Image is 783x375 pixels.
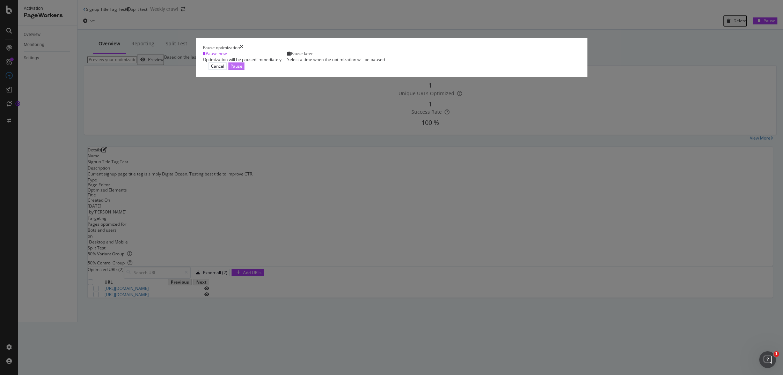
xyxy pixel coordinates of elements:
[287,57,385,62] div: Select a time when the optimization will be paused
[228,62,244,70] button: Pause
[287,51,385,57] div: Pause later
[211,63,224,69] div: Cancel
[203,51,281,57] div: Pause now
[203,57,281,62] div: Optimization will be paused immediately
[196,38,587,77] div: modal
[203,45,240,51] div: Pause optimization
[208,62,227,70] button: Cancel
[240,45,243,51] div: times
[759,351,776,368] iframe: Intercom live chat
[774,351,779,357] span: 1
[230,63,242,69] div: Pause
